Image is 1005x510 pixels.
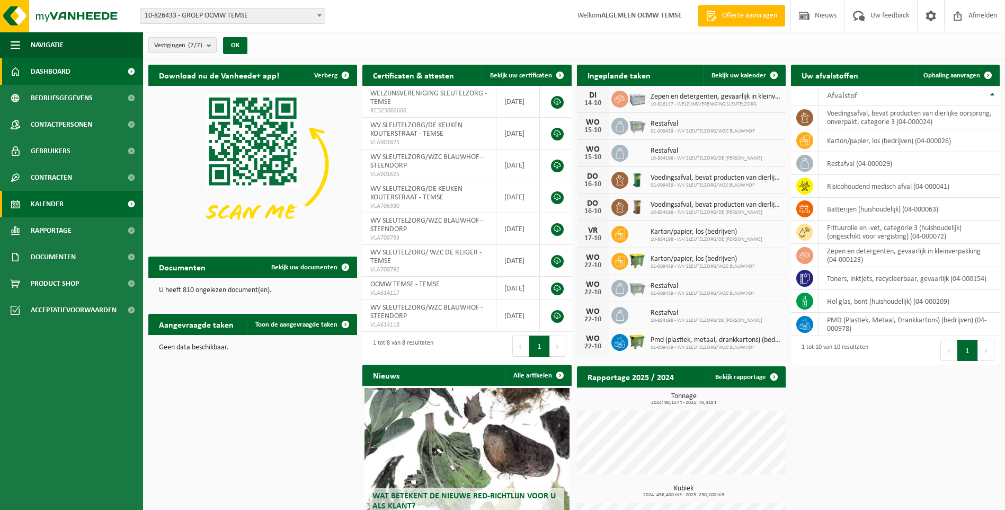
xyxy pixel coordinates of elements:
button: 1 [957,340,978,361]
span: Product Shop [31,270,79,297]
button: Previous [940,340,957,361]
img: Download de VHEPlus App [148,86,357,243]
span: WV SLEUTELZORG/DE KEUKEN KOUTERSTRAAT - TEMSE [370,185,463,201]
h3: Tonnage [582,393,786,406]
a: Ophaling aanvragen [915,65,999,86]
span: Pmd (plastiek, metaal, drankkartons) (bedrijven) [651,336,780,345]
div: 17-10 [582,235,603,242]
span: 02-009439 - WV SLEUTELZORG/WZC BLAUWHOF [651,291,755,297]
span: 2024: 456,400 m3 - 2025: 250,100 m3 [582,493,786,498]
strong: ALGEMEEN OCMW TEMSE [601,12,682,20]
span: VLA614118 [370,321,488,329]
span: Afvalstof [827,92,857,100]
img: WB-1100-HPE-GN-50 [628,332,646,350]
span: Verberg [314,72,337,79]
span: WV SLEUTELZORG/WZC BLAUWHOF - STEENDORP [370,304,483,320]
span: 02-009439 - WV SLEUTELZORG/WZC BLAUWHOF [651,263,755,270]
span: 10-884198 - WV SLEUTELZORG/DE [PERSON_NAME] [651,155,762,162]
a: Offerte aanvragen [698,5,785,27]
span: OCMW TEMSE - TEMSE [370,280,440,288]
div: WO [582,280,603,289]
span: Toon de aangevraagde taken [255,321,337,328]
span: 02-009439 - WV SLEUTELZORG/WZC BLAUWHOF [651,182,780,189]
span: 10-826433 - GROEP OCMW TEMSE [140,8,325,23]
div: 22-10 [582,289,603,296]
span: Dashboard [31,58,70,85]
td: karton/papier, los (bedrijven) (04-000026) [819,129,1000,152]
div: 1 tot 8 van 8 resultaten [368,335,433,358]
img: WB-0140-HPE-BN-01 [628,197,646,215]
td: [DATE] [496,181,540,213]
td: [DATE] [496,300,540,332]
span: VLA706330 [370,202,488,210]
a: Alle artikelen [505,365,571,386]
td: voedingsafval, bevat producten van dierlijke oorsprong, onverpakt, categorie 3 (04-000024) [819,106,1000,129]
span: WV SLEUTELZORG/WZC BLAUWHOF - STEENDORP [370,217,483,233]
button: Next [978,340,994,361]
p: U heeft 810 ongelezen document(en). [159,287,346,294]
span: Bekijk uw documenten [271,264,337,271]
h2: Certificaten & attesten [362,65,465,85]
span: WV SLEUTELZORG/DE KEUKEN KOUTERSTRAAT - TEMSE [370,121,463,138]
span: Ophaling aanvragen [923,72,980,79]
span: VLA700793 [370,234,488,242]
span: 2024: 98,157 t - 2025: 76,418 t [582,400,786,406]
span: Zepen en detergenten, gevaarlijk in kleinverpakking [651,93,780,101]
span: Bedrijfsgegevens [31,85,93,111]
span: Contactpersonen [31,111,92,138]
span: Voedingsafval, bevat producten van dierlijke oorsprong, onverpakt, categorie 3 [651,201,780,209]
span: Bekijk uw kalender [711,72,766,79]
td: [DATE] [496,213,540,245]
div: 22-10 [582,316,603,323]
span: Acceptatievoorwaarden [31,297,117,323]
h2: Uw afvalstoffen [791,65,869,85]
h2: Aangevraagde taken [148,314,244,335]
a: Bekijk uw kalender [703,65,785,86]
span: Voedingsafval, bevat producten van dierlijke oorsprong, onverpakt, categorie 3 [651,174,780,182]
h2: Documenten [148,257,216,277]
span: Restafval [651,120,755,128]
img: PB-LB-0680-HPE-GY-11 [628,89,646,107]
button: 1 [529,336,550,357]
img: WB-0140-HPE-GN-01 [628,170,646,188]
span: 02-009439 - WV SLEUTELZORG/WZC BLAUWHOF [651,345,780,351]
span: VLA700792 [370,266,488,274]
span: Documenten [31,244,76,270]
td: risicohoudend medisch afval (04-000041) [819,175,1000,198]
span: Restafval [651,282,755,291]
td: zepen en detergenten, gevaarlijk in kleinverpakking (04-000123) [819,244,1000,267]
div: 16-10 [582,208,603,215]
span: Navigatie [31,32,64,58]
td: frituurolie en -vet, categorie 3 (huishoudelijk) (ongeschikt voor vergisting) (04-000072) [819,221,1000,244]
td: hol glas, bont (huishoudelijk) (04-000209) [819,290,1000,313]
div: WO [582,335,603,343]
span: 10-884198 - WV SLEUTELZORG/DE [PERSON_NAME] [651,209,780,216]
span: VLA901625 [370,170,488,179]
h2: Rapportage 2025 / 2024 [577,366,684,387]
td: [DATE] [496,86,540,118]
td: [DATE] [496,118,540,150]
span: 10-826117 - WELZIJNSVERENIGING SLEUTELZORG [651,101,780,108]
span: Offerte aanvragen [719,11,780,21]
div: VR [582,226,603,235]
a: Bekijk rapportage [707,366,785,388]
span: 10-884198 - WV SLEUTELZORG/DE [PERSON_NAME] [651,318,762,324]
span: Rapportage [31,217,72,244]
span: Karton/papier, los (bedrijven) [651,255,755,263]
td: PMD (Plastiek, Metaal, Drankkartons) (bedrijven) (04-000978) [819,313,1000,336]
img: WB-1100-HPE-GN-50 [628,251,646,269]
a: Bekijk uw documenten [263,257,356,278]
span: Bekijk uw certificaten [490,72,552,79]
span: Kalender [31,191,64,217]
div: 16-10 [582,181,603,188]
div: 14-10 [582,100,603,107]
div: WO [582,118,603,127]
span: Restafval [651,309,762,318]
span: 10-826433 - GROEP OCMW TEMSE [140,8,325,24]
div: 15-10 [582,127,603,134]
td: restafval (04-000029) [819,152,1000,175]
span: 02-009439 - WV SLEUTELZORG/WZC BLAUWHOF [651,128,755,135]
div: WO [582,145,603,154]
span: VLA901875 [370,138,488,147]
button: Previous [512,336,529,357]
